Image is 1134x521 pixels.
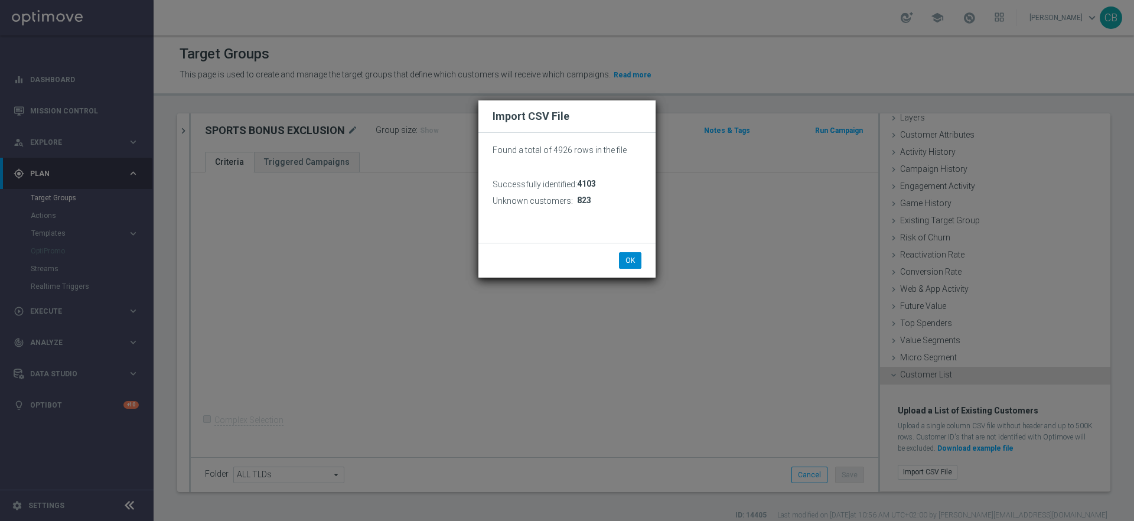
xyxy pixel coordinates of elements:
h2: Import CSV File [493,109,641,123]
span: 4103 [577,179,596,189]
button: OK [619,252,641,269]
h3: Unknown customers: [493,196,573,206]
p: Found a total of 4926 rows in the file [493,145,641,155]
h3: Successfully identified: [493,179,577,190]
span: 823 [577,196,591,206]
